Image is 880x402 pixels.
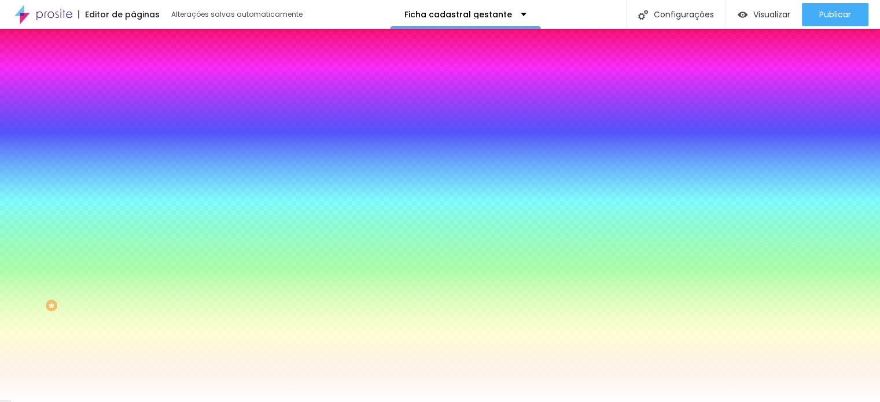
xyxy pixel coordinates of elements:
img: Icone [638,10,648,20]
img: view-1.svg [738,10,748,20]
div: Editor de páginas [78,10,160,19]
button: Visualizar [726,3,802,26]
p: Ficha cadastral gestante [404,10,512,19]
button: Publicar [802,3,868,26]
span: Publicar [819,10,851,19]
span: Visualizar [753,10,790,19]
div: Alterações salvas automaticamente [171,11,304,18]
